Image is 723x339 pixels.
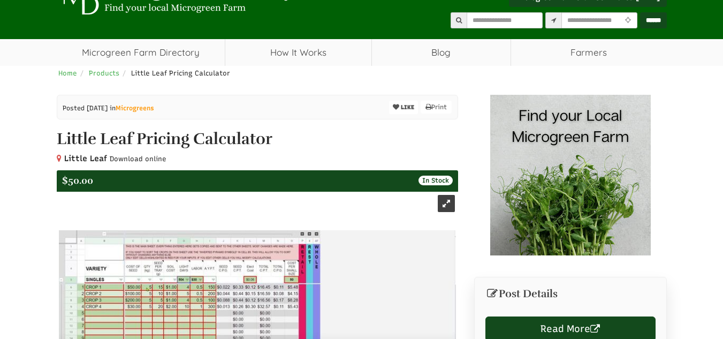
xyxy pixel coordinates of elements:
span: Download online [110,154,166,164]
span: In Stock [418,176,453,185]
span: [DATE] [87,104,108,112]
a: Blog [372,39,511,66]
b: Little Leaf [64,154,107,163]
span: in [110,103,154,113]
a: Print [421,101,452,114]
span: Little Leaf Pricing Calculator [131,69,230,77]
span: Farmers [511,39,667,66]
span: Posted [63,104,85,112]
a: Home [58,69,77,77]
i: Use Current Location [622,17,634,24]
a: Microgreen Farm Directory [57,39,225,66]
span: LIKE [399,104,414,111]
a: How It Works [225,39,371,66]
button: LIKE [389,101,418,114]
h1: Little Leaf Pricing Calculator [57,130,458,148]
a: Products [89,69,119,77]
a: Microgreens [116,104,154,112]
span: $50.00 [62,175,93,186]
img: Banner Ad [490,95,651,255]
h3: Post Details [485,288,656,300]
